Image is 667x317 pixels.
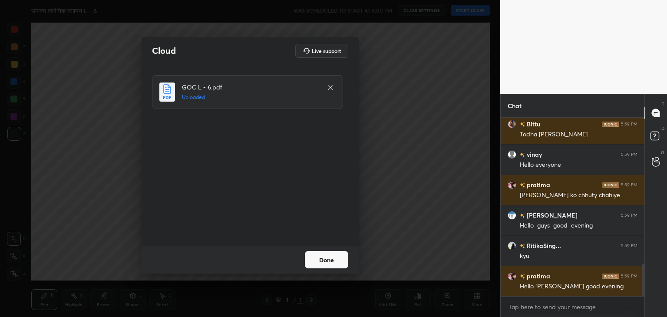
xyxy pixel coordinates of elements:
img: iconic-dark.1390631f.png [602,182,619,188]
h6: RitikaSing... [525,241,561,250]
img: iconic-dark.1390631f.png [602,274,619,279]
img: iconic-dark.1390631f.png [602,122,619,127]
h5: Live support [312,48,341,53]
p: G [661,149,664,156]
h6: pratima [525,271,550,281]
img: no-rating-badge.077c3623.svg [520,244,525,248]
div: Hello [PERSON_NAME] good evening [520,282,637,291]
h2: Cloud [152,45,176,56]
img: 2d96b16e16a84cf0aa602f95ac671148.jpg [508,241,516,250]
p: Chat [501,94,528,117]
img: d051256e29e1488fb98cb7caa0be6fd0.jpg [508,272,516,281]
p: T [662,101,664,107]
img: default.png [508,150,516,159]
h5: Uploaded [182,93,318,101]
h6: Bittu [525,119,540,129]
div: 5:59 PM [621,122,637,127]
div: 5:59 PM [621,152,637,157]
div: 5:59 PM [621,182,637,188]
div: grid [501,118,644,297]
div: [PERSON_NAME] ko chhuty chahiye [520,191,637,200]
div: Hello guys good evening [520,221,637,230]
img: d051256e29e1488fb98cb7caa0be6fd0.jpg [508,181,516,189]
img: c2f53970d32d4c469880be445a93addf.jpg [508,120,516,129]
div: 5:59 PM [621,274,637,279]
h4: GOC L - 6.pdf [182,83,318,92]
button: Done [305,251,348,268]
h6: vinay [525,150,542,159]
img: no-rating-badge.077c3623.svg [520,274,525,279]
img: no-rating-badge.077c3623.svg [520,152,525,157]
div: kyu [520,252,637,261]
div: 5:59 PM [621,213,637,218]
h6: [PERSON_NAME] [525,211,578,220]
img: 4915a05a50924b5286aa6430941a7792.jpg [508,211,516,220]
div: 5:59 PM [621,243,637,248]
img: no-rating-badge.077c3623.svg [520,183,525,188]
div: Todha [PERSON_NAME] [520,130,637,139]
div: Hello everyone [520,161,637,169]
p: D [661,125,664,132]
h6: pratima [525,180,550,189]
img: no-rating-badge.077c3623.svg [520,213,525,218]
img: no-rating-badge.077c3623.svg [520,122,525,127]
